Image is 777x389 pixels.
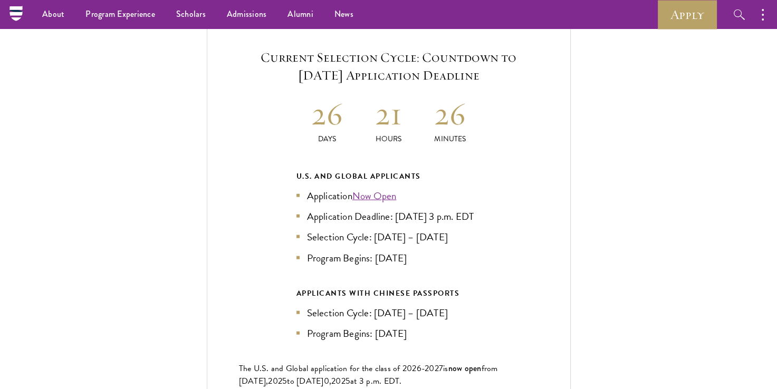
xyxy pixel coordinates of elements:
[296,133,358,144] p: Days
[324,375,329,387] span: 0
[358,133,419,144] p: Hours
[329,375,331,387] span: ,
[358,94,419,133] h2: 21
[419,133,481,144] p: Minutes
[239,48,539,84] h5: Current Selection Cycle: Countdown to [DATE] Application Deadline
[352,188,397,203] a: Now Open
[282,375,287,387] span: 5
[268,375,282,387] span: 202
[296,250,481,266] li: Program Begins: [DATE]
[296,170,481,183] div: U.S. and Global Applicants
[296,229,481,245] li: Selection Cycle: [DATE] – [DATE]
[239,362,498,387] span: from [DATE],
[331,375,346,387] span: 202
[350,375,402,387] span: at 3 p.m. EDT.
[439,362,443,375] span: 7
[296,94,358,133] h2: 26
[346,375,350,387] span: 5
[448,362,482,374] span: now open
[419,94,481,133] h2: 26
[443,362,448,375] span: is
[417,362,421,375] span: 6
[296,209,481,224] li: Application Deadline: [DATE] 3 p.m. EDT
[296,188,481,203] li: Application
[239,362,417,375] span: The U.S. and Global application for the class of 202
[296,287,481,300] div: APPLICANTS WITH CHINESE PASSPORTS
[296,326,481,341] li: Program Begins: [DATE]
[421,362,439,375] span: -202
[287,375,323,387] span: to [DATE]
[296,305,481,320] li: Selection Cycle: [DATE] – [DATE]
